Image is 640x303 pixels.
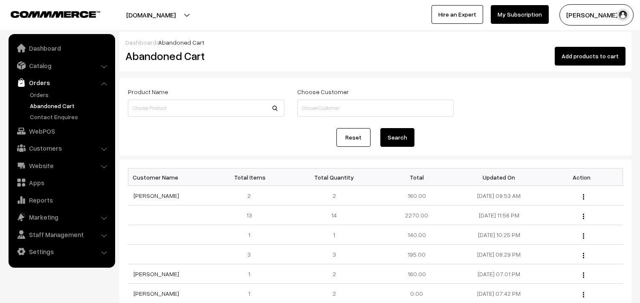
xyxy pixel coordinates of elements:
th: Updated On [458,169,540,186]
img: COMMMERCE [11,11,100,17]
td: [DATE] 09:53 AM [458,186,540,206]
img: user [617,9,629,21]
td: 195.00 [375,245,458,264]
label: Product Name [128,87,168,96]
a: Dashboard [125,39,156,46]
a: Abandoned Cart [28,101,112,110]
td: 3 [211,245,293,264]
img: Menu [583,194,584,200]
a: Staff Management [11,227,112,242]
label: Choose Customer [297,87,349,96]
a: COMMMERCE [11,9,85,19]
a: [PERSON_NAME] [133,290,179,297]
a: Settings [11,244,112,259]
td: 13 [211,206,293,225]
td: [DATE] 08:29 PM [458,245,540,264]
a: Apps [11,175,112,190]
button: [DOMAIN_NAME] [96,4,206,26]
td: 2 [293,186,375,206]
th: Total Quantity [293,169,375,186]
a: Dashboard [11,40,112,56]
td: 1 [211,225,293,245]
button: Add products to cart [555,47,626,66]
td: [DATE] 11:56 PM [458,206,540,225]
td: 14 [293,206,375,225]
h2: Abandoned Cart [125,49,284,63]
th: Action [540,169,623,186]
a: My Subscription [491,5,549,24]
a: Website [11,158,112,173]
input: Choose Product [128,100,284,117]
td: 2 [293,264,375,284]
img: Menu [583,292,584,297]
td: 160.00 [375,264,458,284]
img: Menu [583,233,584,239]
a: Contact Enquires [28,112,112,121]
a: Orders [28,90,112,99]
div: / [125,38,626,47]
a: Reset [336,128,371,147]
img: Menu [583,214,584,219]
img: Menu [583,272,584,278]
th: Customer Name [128,169,211,186]
td: 3 [293,245,375,264]
a: [PERSON_NAME] [133,192,179,199]
td: [DATE] 10:25 PM [458,225,540,245]
td: 2 [211,186,293,206]
a: Catalog [11,58,112,73]
td: 1 [293,225,375,245]
button: [PERSON_NAME] s… [559,4,634,26]
td: 2270.00 [375,206,458,225]
img: Menu [583,253,584,258]
a: Reports [11,192,112,208]
th: Total [375,169,458,186]
td: 1 [211,264,293,284]
span: Abandoned Cart [158,39,204,46]
a: Hire an Expert [431,5,483,24]
button: Search [380,128,414,147]
td: 140.00 [375,225,458,245]
td: [DATE] 07:01 PM [458,264,540,284]
a: Orders [11,75,112,90]
td: 160.00 [375,186,458,206]
a: [PERSON_NAME] [133,270,179,277]
a: Customers [11,140,112,156]
a: WebPOS [11,123,112,139]
th: Total Items [211,169,293,186]
input: Choose Customer [297,100,454,117]
a: Marketing [11,209,112,225]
